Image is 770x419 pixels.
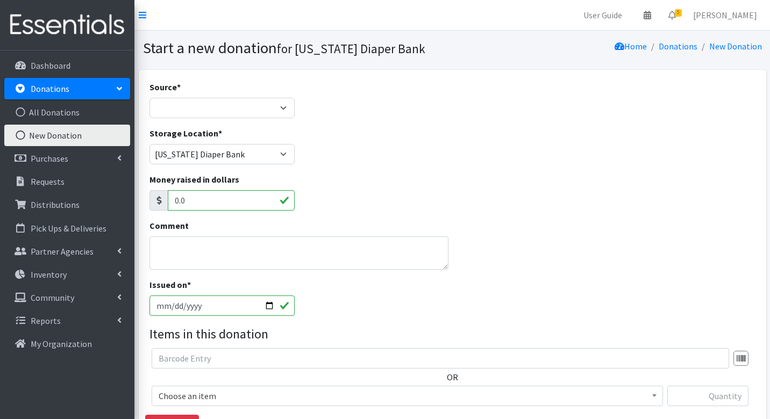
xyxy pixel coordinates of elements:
[4,333,130,355] a: My Organization
[667,386,748,406] input: Quantity
[447,371,458,384] label: OR
[4,78,130,99] a: Donations
[575,4,631,26] a: User Guide
[31,269,67,280] p: Inventory
[152,386,663,406] span: Choose an item
[277,41,425,56] small: for [US_STATE] Diaper Bank
[143,39,448,57] h1: Start a new donation
[4,148,130,169] a: Purchases
[218,128,222,139] abbr: required
[159,388,656,403] span: Choose an item
[4,241,130,262] a: Partner Agencies
[149,219,189,232] label: Comment
[4,171,130,192] a: Requests
[31,338,92,349] p: My Organization
[31,60,70,71] p: Dashboard
[4,218,130,239] a: Pick Ups & Deliveries
[149,127,222,140] label: Storage Location
[4,125,130,146] a: New Donation
[659,41,697,52] a: Donations
[31,199,80,210] p: Distributions
[4,7,130,43] img: HumanEssentials
[4,102,130,123] a: All Donations
[31,176,65,187] p: Requests
[152,348,729,369] input: Barcode Entry
[149,173,239,186] label: Money raised in dollars
[149,324,755,344] legend: Items in this donation
[149,81,181,93] label: Source
[177,82,181,92] abbr: required
[4,310,130,331] a: Reports
[31,292,74,303] p: Community
[615,41,647,52] a: Home
[31,246,94,257] p: Partner Agencies
[4,287,130,308] a: Community
[149,278,191,291] label: Issued on
[31,153,68,164] p: Purchases
[4,194,130,215] a: Distributions
[4,264,130,285] a: Inventory
[187,279,191,290] abbr: required
[685,4,766,26] a: [PERSON_NAME]
[31,83,69,94] p: Donations
[709,41,762,52] a: New Donation
[31,315,61,326] p: Reports
[675,9,682,17] span: 5
[31,223,106,234] p: Pick Ups & Deliveries
[660,4,685,26] a: 5
[4,55,130,76] a: Dashboard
